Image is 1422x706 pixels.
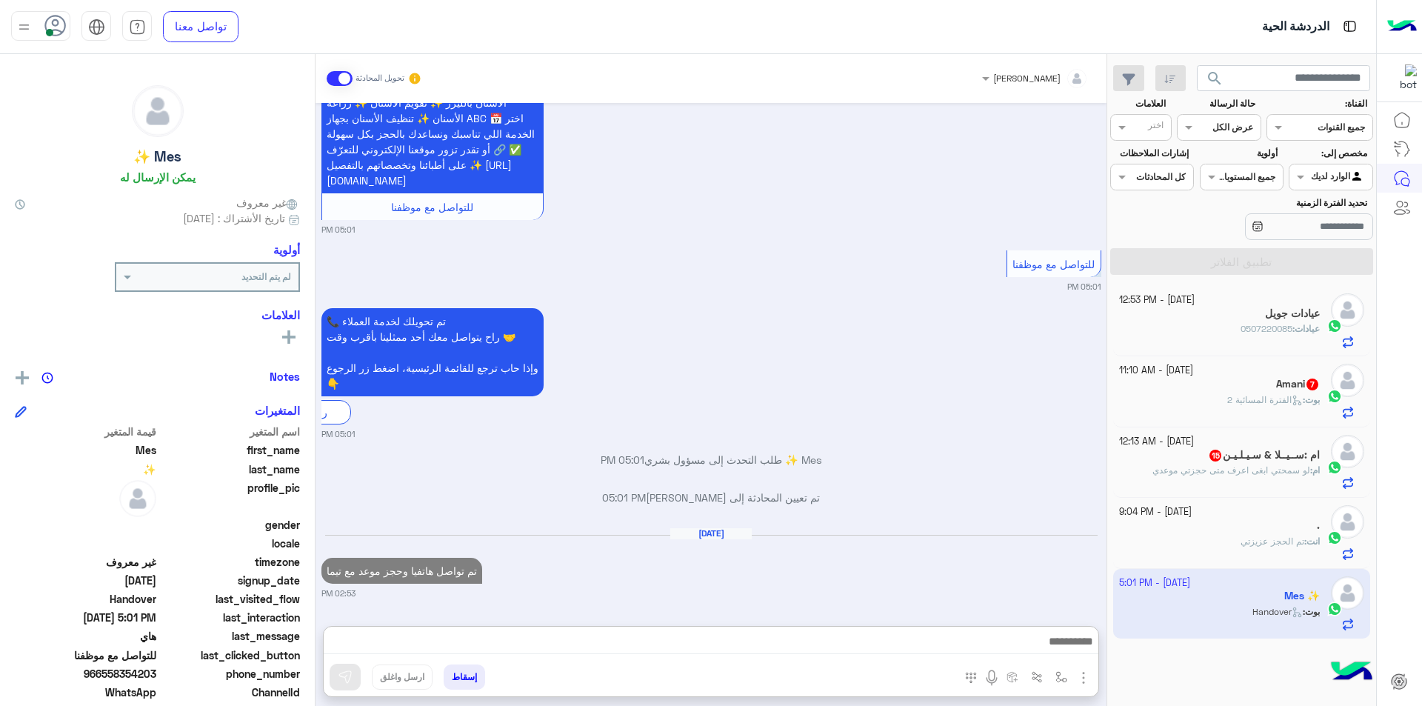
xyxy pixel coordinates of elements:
button: Trigger scenario [1025,665,1049,689]
span: last_interaction [159,610,301,625]
label: القناة: [1269,97,1368,110]
span: null [15,536,156,551]
img: send message [338,670,353,685]
span: 2025-10-13T16:57:40.598Z [15,573,156,588]
span: Handover [15,591,156,607]
img: defaultAdmin.png [1331,435,1364,468]
span: last_visited_flow [159,591,301,607]
span: last_name [159,462,301,477]
span: لو سمحتي ابغى اعرف متى حجزتي موعدي [1152,464,1310,476]
img: send attachment [1075,669,1092,687]
span: search [1206,70,1224,87]
label: مخصص إلى: [1291,147,1367,160]
span: 0507220085 [1241,323,1292,334]
label: العلامات [1112,97,1166,110]
img: create order [1007,671,1018,683]
h6: المتغيرات [255,404,300,417]
span: عيادات [1295,323,1320,334]
span: ✨ [15,462,156,477]
button: create order [1001,665,1025,689]
span: Mes [15,442,156,458]
small: تحويل المحادثة [355,73,404,84]
img: notes [41,372,53,384]
img: Logo [1387,11,1417,42]
span: 👋 هلا فيك بقسم الاسنان بعيادات جويل يسعدنا وجودك معنا 💜✨ 🦷 قسم الأسنان معانا نخبة من أفضل الأطباء... [327,50,535,187]
span: غير معروف [15,554,156,570]
h6: [DATE] [670,528,752,539]
span: last_clicked_button [159,647,301,663]
span: بوت [1305,394,1320,405]
span: phone_number [159,666,301,682]
p: تم تعيين المحادثة إلى [PERSON_NAME] [321,490,1101,505]
span: للتواصل مع موظفنا [1012,258,1095,270]
span: first_name [159,442,301,458]
span: 7 [1306,379,1318,390]
span: [PERSON_NAME] [993,73,1061,84]
img: hulul-logo.png [1326,647,1378,699]
div: اختر [1148,119,1166,136]
small: [DATE] - 12:53 PM [1119,293,1195,307]
span: null [15,517,156,533]
button: تطبيق الفلاتر [1110,248,1373,275]
span: الفترة المسائية 2 [1227,394,1303,405]
span: تاريخ الأشتراك : [DATE] [183,210,285,226]
img: tab [129,19,146,36]
img: add [16,371,29,384]
span: 2025-10-14T14:01:52.408Z [15,610,156,625]
span: 05:01 PM [601,453,644,466]
span: للتواصل مع موظفنا [391,201,473,213]
h5: . [1317,519,1320,532]
h6: أولوية [273,243,300,256]
label: تحديد الفترة الزمنية [1201,196,1367,210]
small: [DATE] - 11:10 AM [1119,364,1193,378]
a: تواصل معنا [163,11,238,42]
small: 05:01 PM [321,428,355,440]
img: tab [1341,17,1359,36]
span: قيمة المتغير [15,424,156,439]
small: 02:53 PM [321,587,355,599]
img: WhatsApp [1327,460,1342,475]
span: gender [159,517,301,533]
h5: Mes ✨ [133,148,181,165]
small: [DATE] - 12:13 AM [1119,435,1194,449]
span: 05:01 PM [602,491,646,504]
img: defaultAdmin.png [1331,364,1364,397]
span: اسم المتغير [159,424,301,439]
img: WhatsApp [1327,530,1342,545]
img: defaultAdmin.png [133,86,183,136]
img: defaultAdmin.png [1331,293,1364,327]
p: 14/10/2025, 5:01 PM [321,43,544,193]
button: search [1197,65,1233,97]
span: profile_pic [159,480,301,514]
h6: يمكن الإرسال له [120,170,196,184]
b: : [1303,394,1320,405]
span: غير معروف [236,195,300,210]
h5: Amani [1276,378,1320,390]
span: locale [159,536,301,551]
small: [DATE] - 9:04 PM [1119,505,1192,519]
span: 15 [1209,450,1221,462]
label: إشارات الملاحظات [1112,147,1188,160]
span: last_message [159,628,301,644]
img: send voice note [983,669,1001,687]
span: هاي [15,628,156,644]
p: Mes ✨ طلب التحدث إلى مسؤول بشري [321,452,1101,467]
img: Trigger scenario [1031,671,1043,683]
span: signup_date [159,573,301,588]
img: profile [15,18,33,36]
b: : [1292,323,1320,334]
img: defaultAdmin.png [119,480,156,517]
img: make a call [965,672,977,684]
span: للتواصل مع موظفنا [15,647,156,663]
button: select flow [1049,665,1074,689]
h6: العلامات [15,308,300,322]
button: ارسل واغلق [372,665,433,690]
b: : [1310,464,1320,476]
span: ChannelId [159,685,301,700]
img: tab [88,19,105,36]
img: WhatsApp [1327,389,1342,404]
button: إسقاط [444,665,485,690]
p: الدردشة الحية [1262,17,1329,37]
img: select flow [1055,671,1067,683]
span: timezone [159,554,301,570]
